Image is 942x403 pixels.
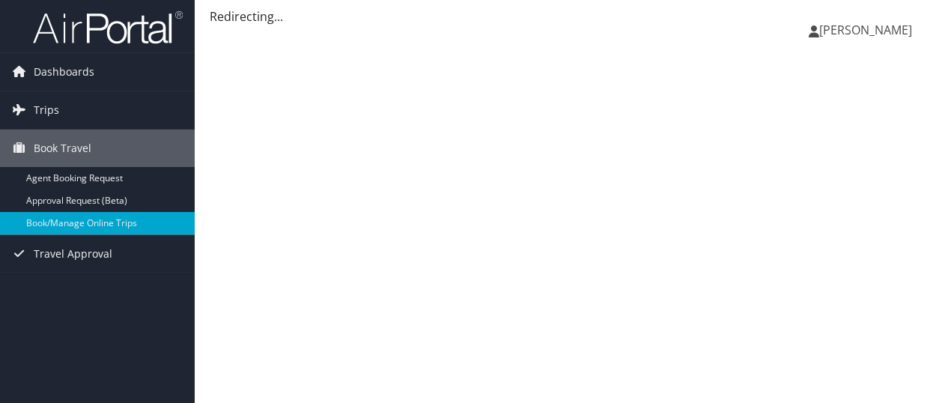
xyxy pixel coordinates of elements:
[34,130,91,167] span: Book Travel
[819,22,912,38] span: [PERSON_NAME]
[33,10,183,45] img: airportal-logo.png
[34,235,112,273] span: Travel Approval
[809,7,927,52] a: [PERSON_NAME]
[34,91,59,129] span: Trips
[34,53,94,91] span: Dashboards
[210,7,927,25] div: Redirecting...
